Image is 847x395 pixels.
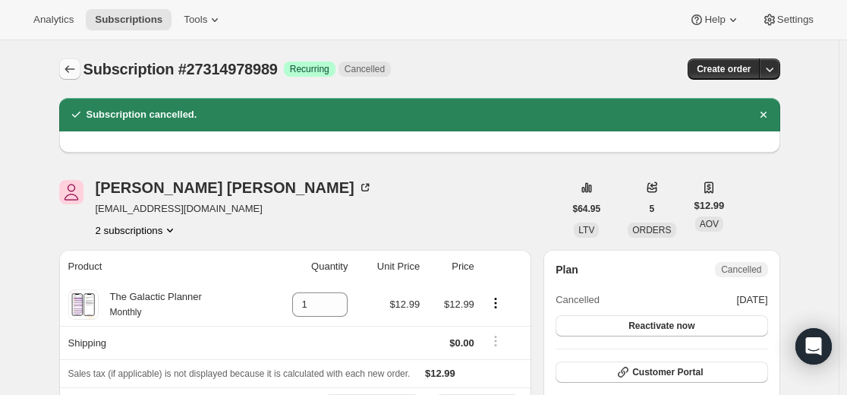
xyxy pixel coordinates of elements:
span: [DATE] [737,292,768,308]
span: ORDERS [632,225,671,235]
button: $64.95 [564,198,610,220]
button: Subscriptions [59,58,80,80]
span: Help [704,14,725,26]
small: Monthly [110,307,142,318]
button: Dismiss notification [753,104,774,125]
button: Analytics [24,9,83,30]
span: AOV [700,219,719,229]
th: Price [424,250,479,283]
span: $0.00 [449,337,474,349]
button: Shipping actions [483,333,508,349]
th: Product [59,250,263,283]
span: Subscription #27314978989 [83,61,278,77]
button: Product actions [483,295,508,311]
th: Shipping [59,326,263,359]
span: Tools [184,14,207,26]
button: Help [680,9,749,30]
button: Reactivate now [556,315,767,337]
span: Subscriptions [95,14,162,26]
span: $64.95 [573,203,601,215]
button: Customer Portal [556,362,767,383]
button: Product actions [96,223,178,238]
th: Unit Price [352,250,424,283]
span: $12.99 [425,368,455,379]
span: Create order [697,63,751,75]
span: Analytics [33,14,74,26]
span: Cancelled [345,63,385,75]
span: Cancelled [721,264,761,276]
span: $12.99 [389,299,420,310]
span: Settings [777,14,814,26]
span: $12.99 [444,299,474,310]
span: Cancelled [556,292,600,308]
h2: Subscription cancelled. [87,107,197,122]
button: Subscriptions [86,9,172,30]
button: Create order [688,58,760,80]
span: 5 [650,203,655,215]
th: Quantity [263,250,353,283]
img: product img [70,289,96,320]
button: Tools [175,9,231,30]
span: Customer Portal [632,366,703,378]
div: Open Intercom Messenger [795,328,832,365]
span: Reactivate now [628,320,694,332]
span: Sales tax (if applicable) is not displayed because it is calculated with each new order. [68,368,411,379]
div: The Galactic Planner [99,289,202,320]
span: Recurring [290,63,329,75]
span: $12.99 [694,198,725,213]
button: 5 [641,198,664,220]
h2: Plan [556,262,578,277]
span: Janice Tremblay [59,180,83,204]
span: LTV [578,225,594,235]
button: Settings [753,9,823,30]
span: [EMAIL_ADDRESS][DOMAIN_NAME] [96,201,373,216]
div: [PERSON_NAME] [PERSON_NAME] [96,180,373,195]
